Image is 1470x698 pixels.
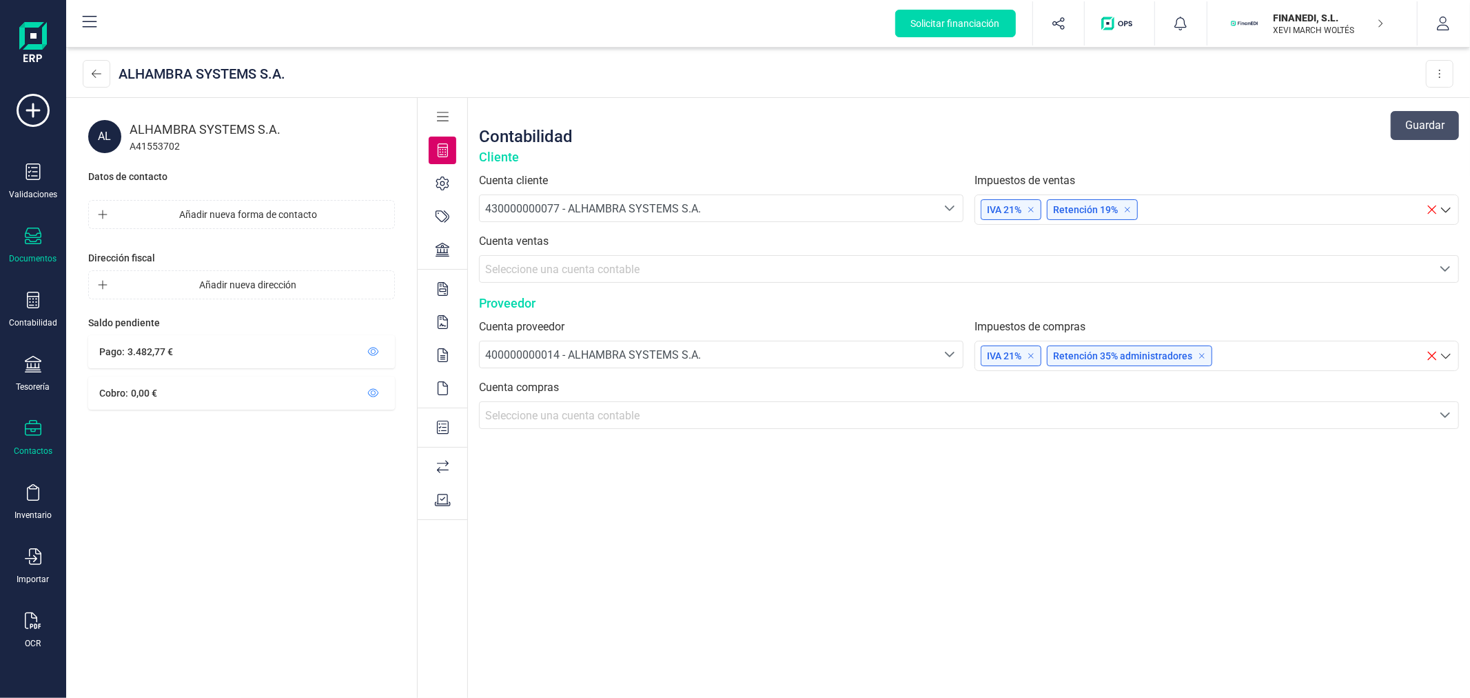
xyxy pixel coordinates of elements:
span: Pago: [99,346,125,357]
p: Retención 35% administradores [1053,349,1206,363]
div: Contactos [14,446,52,457]
span: 400000000014 - ALHAMBRA SYSTEMS S.A. [485,348,701,361]
button: Añadir nueva dirección [89,271,394,299]
div: Proveedor [479,294,1459,313]
div: OCR [25,638,41,649]
label: Cuenta cliente [479,172,963,189]
img: Logo Finanedi [19,22,47,66]
span: Añadir nueva dirección [113,278,382,292]
span: Añadir nueva forma de contacto [113,208,382,221]
div: Dirección fiscal [88,251,155,265]
p: Retención 19% [1053,203,1132,217]
button: Logo de OPS [1093,1,1146,46]
p: FINANEDI, S.L. [1274,11,1384,25]
div: Seleccione una cuenta [937,341,963,368]
div: ALHAMBRA SYSTEMS S.A. [130,120,395,139]
div: Cliente [479,148,1459,167]
button: FIFINANEDI, S.L.XEVI MARCH WOLTÉS [1224,1,1400,46]
div: Seleccione una cuenta [1432,256,1458,282]
button: Guardar [1391,111,1459,140]
div: Validaciones [9,189,57,200]
div: Tesorería [17,381,50,392]
div: Saldo pendiente [88,316,395,335]
div: A41553702 [130,139,395,153]
div: Contabilidad [479,126,573,148]
label: Cuenta ventas [479,233,1459,250]
div: Seleccione una cuenta [937,195,963,221]
div: Datos de contacto [88,170,167,183]
img: Logo de OPS [1101,17,1138,30]
img: FI [1229,8,1260,39]
div: AL [88,120,121,153]
p: IVA 21% [987,349,1035,363]
span: Seleccione una cuenta contable [485,263,640,276]
div: Importar [17,574,50,585]
div: Contabilidad [9,317,57,328]
span: Seleccione una cuenta contable [485,409,640,422]
div: Seleccione una cuenta [1432,402,1458,428]
p: XEVI MARCH WOLTÉS [1274,25,1384,36]
span: Cobro: [99,388,128,399]
label: Impuestos de ventas [974,172,1459,189]
label: Impuestos de compras [974,319,1459,335]
span: 3.482,77 € [127,346,173,357]
button: Solicitar financiación [895,10,1016,37]
label: Cuenta proveedor [479,319,963,335]
label: Cuenta compras [479,379,1459,396]
p: IVA 21% [987,203,1035,217]
div: ALHAMBRA SYSTEMS S.A. [119,64,285,83]
div: Documentos [10,253,57,264]
div: Inventario [14,510,52,521]
span: 0,00 € [131,388,157,399]
button: Añadir nueva forma de contacto [89,201,394,228]
span: 430000000077 - ALHAMBRA SYSTEMS S.A. [485,202,701,215]
span: Solicitar financiación [911,17,1000,30]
